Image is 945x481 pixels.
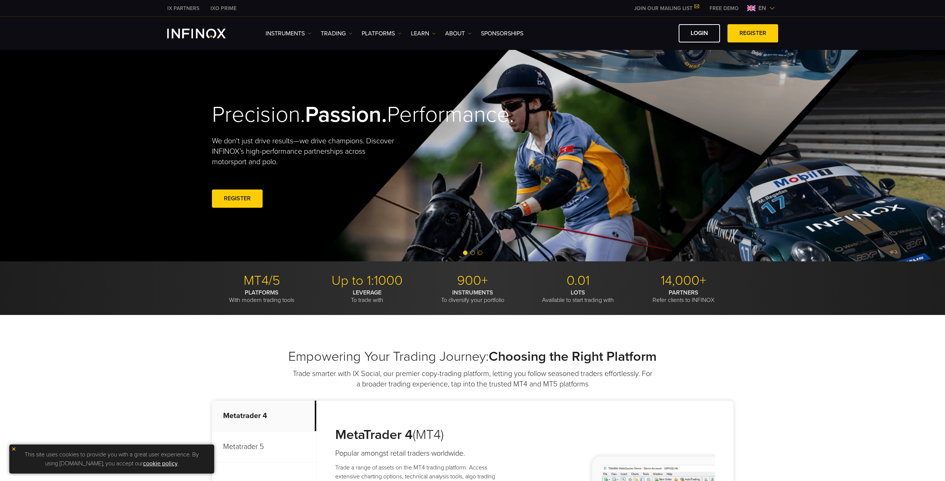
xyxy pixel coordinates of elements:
a: ABOUT [445,29,472,38]
a: TRADING [321,29,352,38]
p: MT4/5 [212,273,312,289]
a: Instruments [266,29,311,38]
span: Go to slide 1 [463,251,467,255]
a: INFINOX MENU [704,4,744,12]
p: With modern trading tools [212,289,312,304]
span: en [755,4,769,13]
a: REGISTER [727,24,778,42]
p: We don't just drive results—we drive champions. Discover INFINOX’s high-performance partnerships ... [212,136,400,167]
p: Trade smarter with IX Social, our premier copy-trading platform, letting you follow seasoned trad... [292,369,653,389]
a: REGISTER [212,189,263,208]
strong: PARTNERS [669,289,698,296]
h4: Popular amongst retail traders worldwide. [335,448,513,459]
p: This site uses cookies to provide you with a great user experience. By using [DOMAIN_NAME], you a... [13,448,210,470]
span: Go to slide 2 [470,251,475,255]
a: JOIN OUR MAILING LIST [628,5,704,12]
p: To diversify your portfolio [423,289,523,304]
p: Up to 1:1000 [317,273,417,289]
a: INFINOX Logo [167,29,243,38]
strong: LOTS [571,289,585,296]
strong: LEVERAGE [353,289,381,296]
p: 0.01 [528,273,628,289]
strong: MetaTrader 4 [335,427,413,443]
a: Learn [411,29,436,38]
p: Metatrader 5 [212,431,316,462]
img: yellow close icon [11,446,16,452]
p: Available to start trading with [528,289,628,304]
h3: (MT4) [335,427,513,443]
strong: Passion. [305,101,387,128]
strong: PLATFORMS [245,289,279,296]
span: Go to slide 3 [478,251,482,255]
p: 14,000+ [634,273,733,289]
a: PLATFORMS [362,29,402,38]
p: 900+ [423,273,523,289]
a: INFINOX [162,4,205,12]
strong: Choosing the Right Platform [489,348,657,364]
a: LOGIN [679,24,720,42]
p: Metatrader 4 [212,401,316,431]
h2: Empowering Your Trading Journey: [212,348,733,365]
a: cookie policy [143,460,178,467]
a: INFINOX [205,4,242,12]
p: Refer clients to INFINOX [634,289,733,304]
strong: INSTRUMENTS [452,289,493,296]
h2: Precision. Performance. [212,101,447,128]
p: To trade with [317,289,417,304]
a: SPONSORSHIPS [481,29,523,38]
